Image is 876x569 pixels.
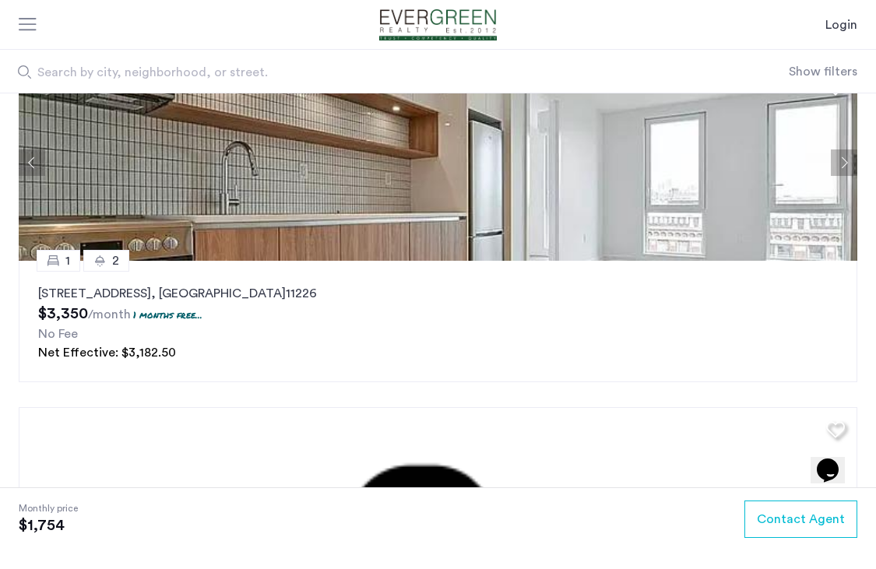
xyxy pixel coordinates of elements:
[19,149,45,176] button: Previous apartment
[65,251,70,270] span: 1
[151,287,286,300] span: , [GEOGRAPHIC_DATA]
[133,308,202,321] p: 1 months free...
[38,328,78,340] span: No Fee
[831,149,857,176] button: Next apartment
[744,501,857,538] button: button
[19,261,857,382] a: 12[STREET_ADDRESS], [GEOGRAPHIC_DATA]112261 months free...No FeeNet Effective: $3,182.50
[825,16,857,34] a: Login
[112,251,119,270] span: 2
[19,516,78,535] span: $1,754
[37,63,668,82] span: Search by city, neighborhood, or street.
[789,62,857,81] button: Show or hide filters
[38,306,88,321] span: $3,350
[811,437,860,483] iframe: chat widget
[38,284,838,303] p: [STREET_ADDRESS] 11226
[19,65,857,261] img: 2010_638693720554050902.jpeg
[362,9,515,40] a: Cazamio Logo
[38,346,176,359] span: Net Effective: $3,182.50
[88,308,131,321] sub: /month
[757,510,845,529] span: Contact Agent
[19,501,78,516] span: Monthly price
[362,9,515,40] img: logo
